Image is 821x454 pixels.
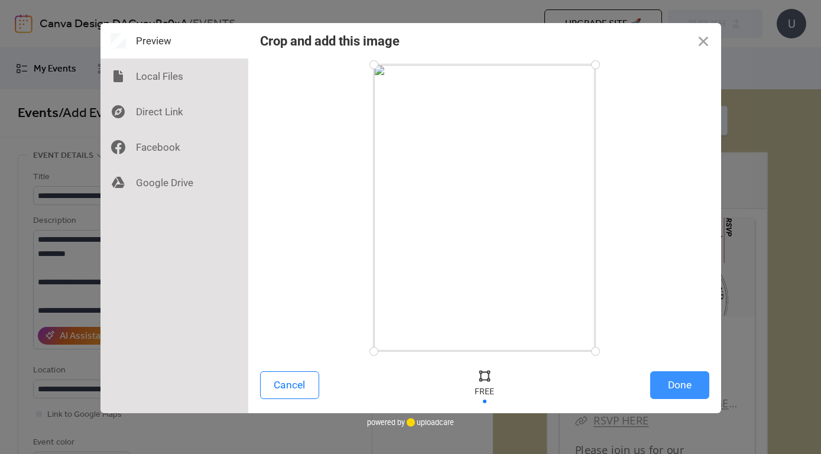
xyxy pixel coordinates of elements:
[405,418,454,427] a: uploadcare
[367,413,454,431] div: powered by
[100,129,248,165] div: Facebook
[100,23,248,59] div: Preview
[100,59,248,94] div: Local Files
[650,371,709,399] button: Done
[100,94,248,129] div: Direct Link
[686,23,721,59] button: Close
[260,371,319,399] button: Cancel
[260,34,400,48] div: Crop and add this image
[100,165,248,200] div: Google Drive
